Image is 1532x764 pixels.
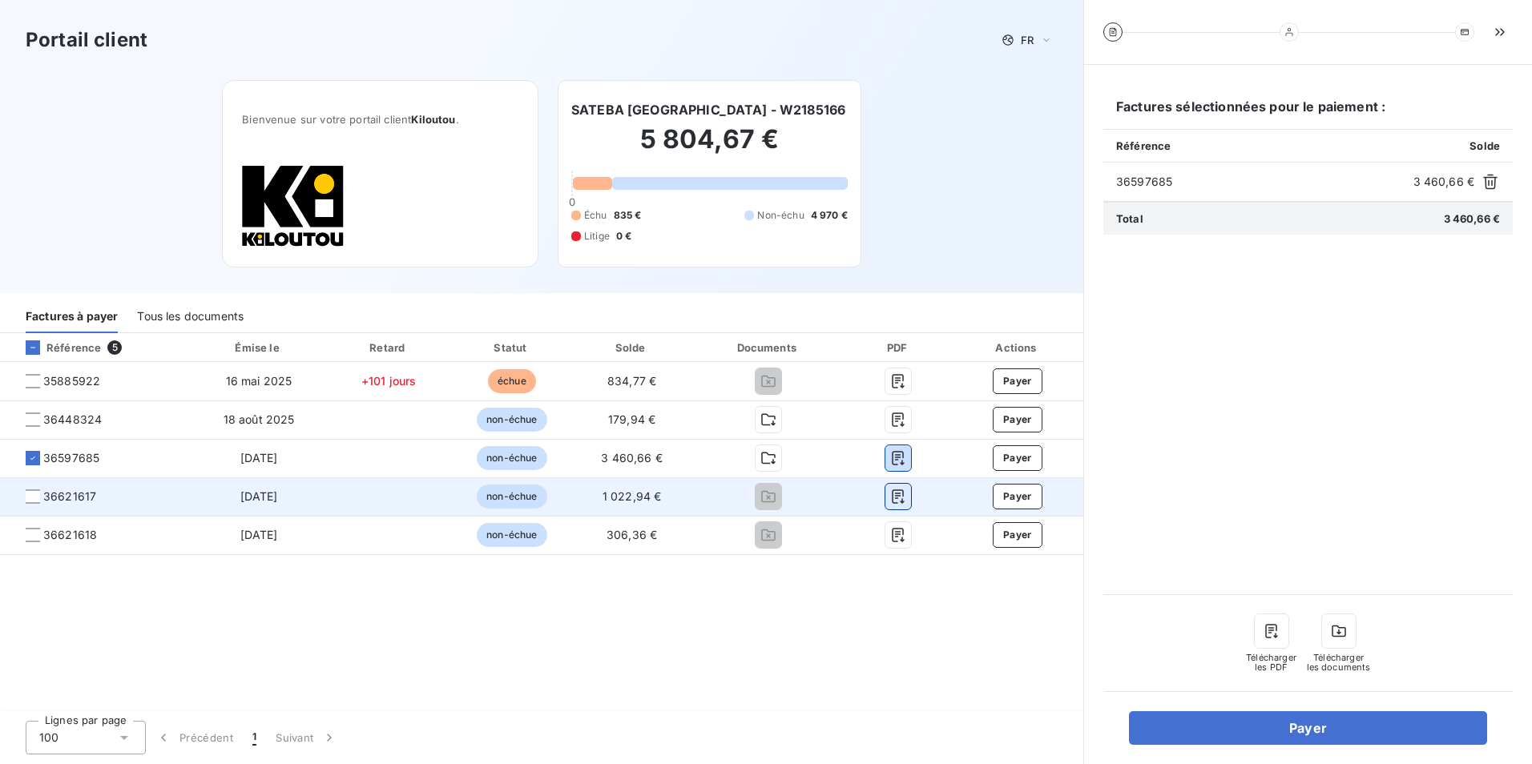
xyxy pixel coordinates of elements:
span: 5 [107,340,122,355]
span: 834,77 € [607,374,656,388]
h3: Portail client [26,26,147,54]
div: Documents [695,340,842,356]
span: non-échue [477,485,546,509]
button: Payer [1129,711,1487,745]
div: Référence [13,340,101,355]
div: Solde [576,340,688,356]
span: Kiloutou [411,113,455,126]
h6: Factures sélectionnées pour le paiement : [1103,97,1513,129]
span: 1 [252,730,256,746]
button: Payer [993,368,1042,394]
span: FR [1021,34,1034,46]
span: 36597685 [43,450,99,466]
button: Payer [993,522,1042,548]
img: Company logo [242,164,345,247]
span: Télécharger les documents [1307,653,1371,672]
span: Total [1116,212,1143,225]
span: non-échue [477,408,546,432]
div: Statut [454,340,570,356]
span: 3 460,66 € [1413,174,1475,190]
span: 1 022,94 € [603,489,662,503]
div: PDF [849,340,949,356]
span: Référence [1116,139,1171,152]
div: Actions [955,340,1080,356]
h2: 5 804,67 € [571,123,848,171]
div: Émise le [195,340,324,356]
span: Litige [584,229,610,243]
span: 3 460,66 € [1444,212,1501,225]
span: [DATE] [240,489,278,503]
span: 0 [569,195,575,208]
span: non-échue [477,523,546,547]
span: 4 970 € [811,208,848,223]
button: Payer [993,407,1042,432]
span: 100 [39,730,58,746]
button: Payer [993,445,1042,471]
span: 16 mai 2025 [226,374,292,388]
span: 35885922 [43,373,100,389]
span: 36597685 [1116,174,1407,190]
span: [DATE] [240,451,278,464]
span: Solde [1470,139,1500,152]
span: Bienvenue sur votre portail client . [242,113,518,126]
div: Retard [330,340,448,356]
span: +101 jours [361,374,417,388]
h6: SATEBA [GEOGRAPHIC_DATA] - W2185166 [571,100,845,119]
span: 18 août 2025 [224,412,295,426]
span: 36621618 [43,527,97,543]
div: Tous les documents [137,300,244,333]
span: 36448324 [43,412,102,428]
span: 835 € [614,208,642,223]
button: Payer [993,484,1042,509]
button: Précédent [146,721,243,754]
button: 1 [243,721,266,754]
span: 3 460,66 € [601,451,663,464]
span: échue [488,369,536,393]
span: 0 € [616,229,631,243]
span: 306,36 € [607,528,657,541]
span: Non-échu [757,208,804,223]
span: 179,94 € [608,412,655,426]
span: non-échue [477,446,546,470]
span: Télécharger les PDF [1246,653,1297,672]
div: Factures à payer [26,300,118,333]
span: 36621617 [43,489,96,505]
span: Échu [584,208,607,223]
span: [DATE] [240,528,278,541]
button: Suivant [266,721,347,754]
